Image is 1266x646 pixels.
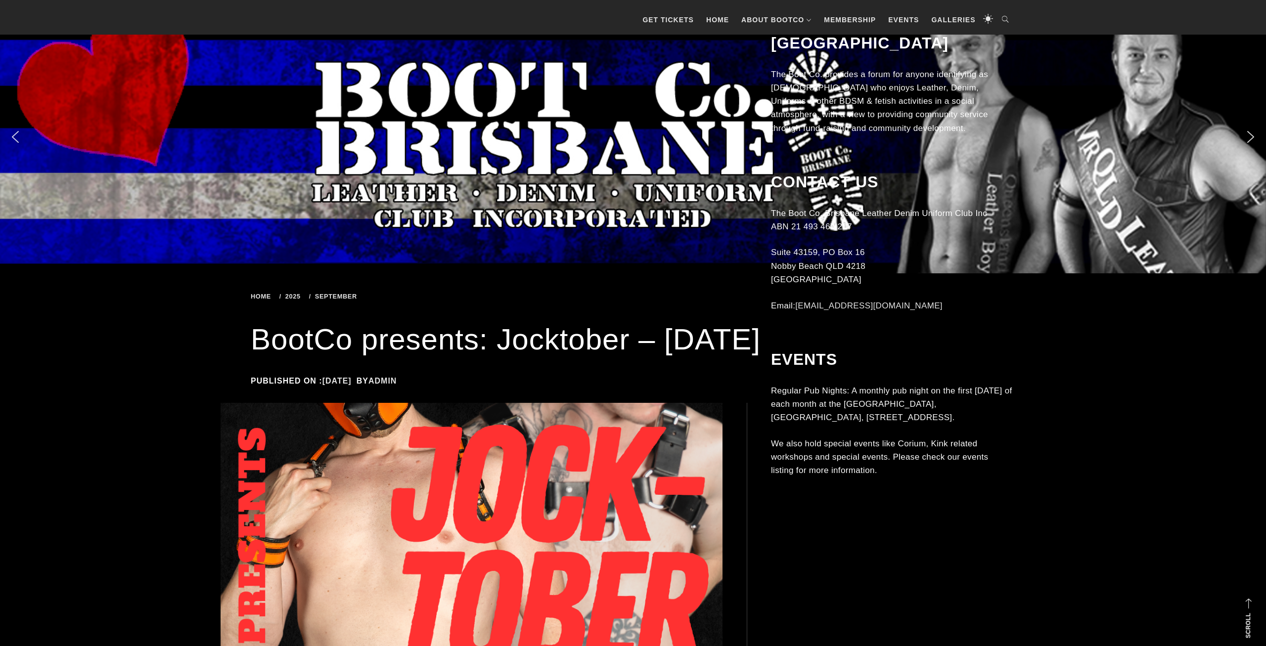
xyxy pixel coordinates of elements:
[1243,129,1259,145] img: next arrow
[309,293,361,300] a: September
[279,293,304,300] a: 2025
[368,377,397,385] a: admin
[701,5,734,35] a: Home
[251,320,1015,359] h1: BootCo presents: Jocktober – [DATE]
[771,384,1013,425] p: Regular Pub Nights: A monthly pub night on the first [DATE] of each month at the [GEOGRAPHIC_DATA...
[771,207,1013,233] p: The Boot Co. Brisbane Leather Denim Uniform Club Inc ABN 21 493 467 207
[7,129,23,145] img: previous arrow
[771,246,1013,286] p: Suite 43159, PO Box 16 Nobby Beach QLD 4218 [GEOGRAPHIC_DATA]
[926,5,980,35] a: Galleries
[637,5,699,35] a: GET TICKETS
[819,5,881,35] a: Membership
[771,437,1013,477] p: We also hold special events like Corium, Kink related workshops and special events. Please check ...
[322,377,352,385] a: [DATE]
[1245,613,1252,638] strong: Scroll
[251,377,357,385] span: Published on :
[883,5,924,35] a: Events
[357,377,402,385] span: by
[736,5,816,35] a: About BootCo
[251,293,274,300] a: Home
[251,293,520,300] div: Breadcrumbs
[771,172,1013,191] h2: Contact Us
[771,68,1013,135] p: The Boot Co. provides a forum for anyone identifying as [DEMOGRAPHIC_DATA] who enjoys Leather, De...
